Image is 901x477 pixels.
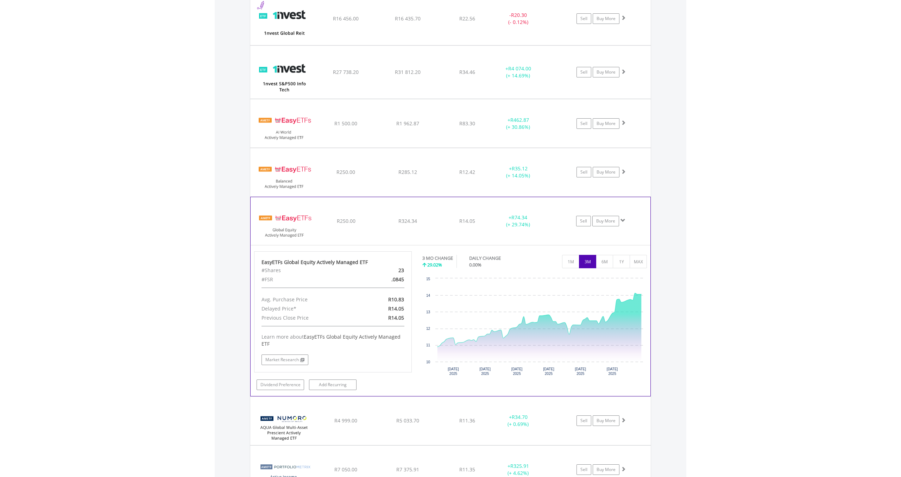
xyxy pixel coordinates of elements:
a: Sell [576,216,591,226]
img: TFSA.AQUA.png [254,406,314,443]
div: + (+ 14.05%) [492,165,545,179]
button: 3M [579,255,596,268]
text: 15 [426,277,430,281]
button: 1M [562,255,579,268]
div: Avg. Purchase Price [256,295,358,304]
span: R11.35 [459,466,475,473]
a: Market Research [262,354,308,365]
div: Delayed Price* [256,304,358,313]
div: + (+ 30.86%) [492,117,545,131]
text: 13 [426,310,430,314]
div: Previous Close Price [256,313,358,322]
a: Sell [576,67,591,77]
text: [DATE] 2025 [575,367,586,376]
div: + (+ 14.69%) [492,65,545,79]
div: Learn more about [262,333,404,347]
span: R16 456.00 [333,15,359,22]
span: R250.00 [336,169,355,175]
a: Buy More [593,464,619,475]
span: 0.00% [469,262,481,268]
button: 1Y [613,255,630,268]
span: R324.34 [398,218,417,224]
text: 10 [426,360,430,364]
a: Sell [576,118,591,129]
text: [DATE] 2025 [543,367,554,376]
div: + (+ 0.69%) [492,414,545,428]
div: EasyETFs Global Equity Actively Managed ETF [262,259,404,266]
span: R35.12 [512,165,528,172]
span: R5 033.70 [396,417,419,424]
text: [DATE] 2025 [480,367,491,376]
div: - (- 0.12%) [492,12,545,26]
a: Buy More [593,67,619,77]
a: Dividend Preference [257,379,304,390]
button: 6M [596,255,613,268]
text: 14 [426,294,430,297]
span: R4 999.00 [334,417,357,424]
text: 11 [426,343,430,347]
a: Buy More [592,216,619,226]
span: R7 375.91 [396,466,419,473]
text: 12 [426,327,430,331]
span: R285.12 [398,169,417,175]
span: R20.30 [511,12,527,18]
a: Buy More [593,167,619,177]
div: + (+ 29.74%) [492,214,544,228]
span: EasyETFs Global Equity Actively Managed ETF [262,333,401,347]
svg: Interactive chart [422,275,647,381]
span: R7 050.00 [334,466,357,473]
img: TFSA.ETFGRE.png [254,1,314,43]
button: MAX [630,255,647,268]
a: Add Recurring [309,379,357,390]
span: R22.56 [459,15,475,22]
a: Sell [576,464,591,475]
img: TFSA.EASYAI.png [254,108,314,146]
a: Buy More [593,415,619,426]
span: R250.00 [337,218,355,224]
img: TFSA.ETF5IT.png [254,55,314,97]
div: + (+ 4.62%) [492,463,545,477]
span: R10.83 [388,296,404,303]
span: R12.42 [459,169,475,175]
span: R34.46 [459,69,475,75]
span: R14.05 [459,218,475,224]
text: [DATE] 2025 [607,367,618,376]
span: R1 500.00 [334,120,357,127]
span: R74.34 [511,214,527,221]
span: R4 074.00 [508,65,531,72]
span: R14.05 [388,314,404,321]
div: 3 MO CHANGE [422,255,453,262]
span: R31 812.20 [395,69,421,75]
a: Sell [576,13,591,24]
a: Buy More [593,13,619,24]
span: R462.87 [510,117,529,123]
span: R11.36 [459,417,475,424]
img: TFSA.EASYGE.png [254,206,315,243]
text: [DATE] 2025 [511,367,523,376]
text: [DATE] 2025 [448,367,459,376]
div: .0845 [358,275,409,284]
a: Sell [576,167,591,177]
img: TFSA.EASYBF.png [254,157,314,195]
span: R16 435.70 [395,15,421,22]
span: R325.91 [510,463,529,469]
span: 29.02% [427,262,442,268]
span: R14.05 [388,305,404,312]
div: DAILY CHANGE [469,255,525,262]
div: 23 [358,266,409,275]
div: #FSR [256,275,358,284]
a: Buy More [593,118,619,129]
div: #Shares [256,266,358,275]
span: R83.30 [459,120,475,127]
span: R27 738.20 [333,69,359,75]
a: Sell [576,415,591,426]
div: Chart. Highcharts interactive chart. [422,275,647,381]
span: R34.70 [512,414,528,420]
span: R1 962.87 [396,120,419,127]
